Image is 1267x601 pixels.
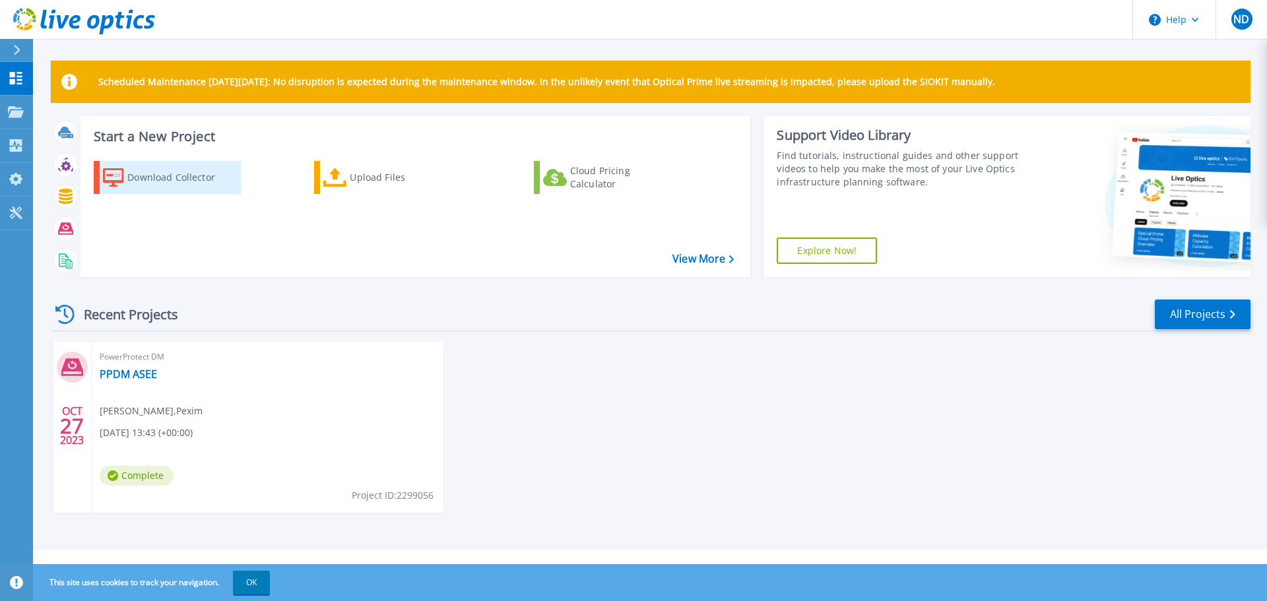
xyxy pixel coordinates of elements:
a: Download Collector [94,161,241,194]
h3: Start a New Project [94,129,734,144]
a: PPDM ASEE [100,367,157,381]
a: Cloud Pricing Calculator [534,161,681,194]
span: [PERSON_NAME] , Pexim [100,404,203,418]
div: Support Video Library [777,127,1025,144]
a: Explore Now! [777,237,877,264]
span: This site uses cookies to track your navigation. [36,571,270,594]
span: PowerProtect DM [100,350,436,364]
span: Complete [100,466,174,486]
span: 27 [60,420,84,431]
div: Find tutorials, instructional guides and other support videos to help you make the most of your L... [777,149,1025,189]
span: Project ID: 2299056 [352,488,434,503]
div: Cloud Pricing Calculator [570,164,676,191]
button: OK [233,571,270,594]
div: Download Collector [127,164,233,191]
a: View More [672,253,734,265]
a: All Projects [1155,300,1251,329]
div: Upload Files [350,164,455,191]
span: [DATE] 13:43 (+00:00) [100,426,193,440]
p: Scheduled Maintenance [DATE][DATE]: No disruption is expected during the maintenance window. In t... [98,77,995,87]
div: Recent Projects [51,298,196,331]
a: Upload Files [314,161,461,194]
span: ND [1233,14,1249,24]
div: OCT 2023 [59,402,84,450]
